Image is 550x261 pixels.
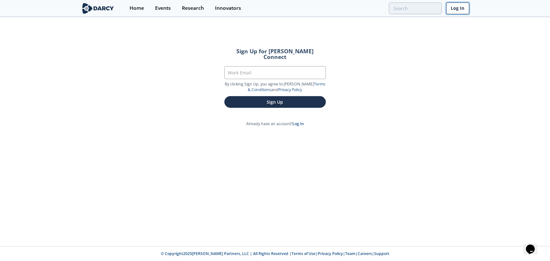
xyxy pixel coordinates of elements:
div: Innovators [215,6,241,11]
img: logo-wide.svg [81,3,115,14]
input: Work Email [224,66,326,79]
a: Log In [446,3,469,14]
a: Privacy Policy [279,87,302,92]
a: Terms of Use [292,251,316,256]
a: Team [345,251,356,256]
p: © Copyright 2025 [PERSON_NAME] Partners, LLC | All Rights Reserved | | | | | [42,251,508,257]
iframe: chat widget [524,236,544,255]
div: Research [182,6,204,11]
p: Already have an account? [216,121,335,127]
p: By clicking Sign Up, you agree to [PERSON_NAME] and [224,81,326,93]
a: Terms & Conditions [248,81,326,92]
div: Home [130,6,144,11]
a: Support [374,251,389,256]
div: Events [155,6,171,11]
a: Careers [358,251,372,256]
input: Advanced Search [389,3,442,14]
a: Log In [292,121,304,126]
h2: Sign Up for [PERSON_NAME] Connect [224,49,326,60]
button: Sign Up [224,96,326,108]
a: Privacy Policy [318,251,343,256]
